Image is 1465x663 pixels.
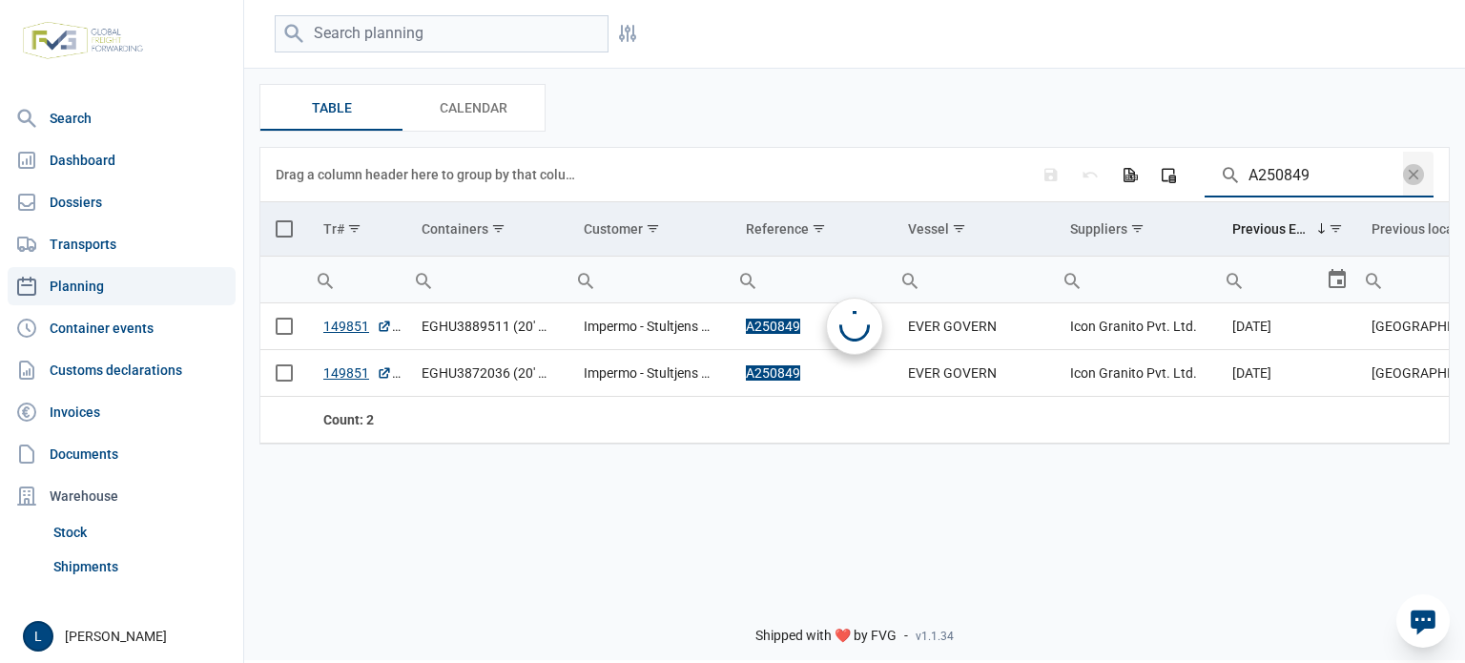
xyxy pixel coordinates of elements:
td: Impermo - Stultjens Nv [568,350,731,397]
td: EGHU3889511 (20' DV) [406,303,568,350]
div: Export all data to Excel [1112,157,1146,192]
td: Impermo - Stultjens Nv [568,303,731,350]
div: Containers [422,221,488,237]
img: FVG - Global freight forwarding [15,14,151,67]
span: A250849 [746,365,800,381]
span: Shipped with ❤️ by FVG [755,628,897,645]
td: Column Reference [731,202,893,257]
div: Search box [893,257,927,302]
div: Search box [568,257,603,302]
div: Select row [276,364,293,382]
a: Customs declarations [8,351,236,389]
td: Filter cell [893,257,1055,303]
div: Warehouse [8,477,236,515]
span: Show filter options for column 'Reference' [812,221,826,236]
input: Filter cell [1055,257,1217,302]
td: Column Containers [406,202,568,257]
td: Column Previous ETA [1217,202,1355,257]
input: Search planning [275,15,609,52]
input: Filter cell [406,257,568,302]
button: L [23,621,53,652]
input: Filter cell [568,257,731,302]
div: Select row [276,318,293,335]
td: Filter cell [406,257,568,303]
span: Show filter options for column 'Tr#' [347,221,361,236]
a: 149851 [323,363,392,383]
td: Column Suppliers [1055,202,1217,257]
td: [DATE] [1217,350,1355,397]
div: Customer [584,221,643,237]
input: Filter cell [893,257,1055,302]
a: Invoices [8,393,236,431]
td: EGHU3872036 (20' DV) [406,350,568,397]
span: Show filter options for column 'Customer' [646,221,660,236]
td: [DATE] [1217,303,1355,350]
div: Search box [1055,257,1089,302]
div: Select [1326,257,1349,302]
a: Search [8,99,236,137]
input: Filter cell [731,257,893,302]
span: Table [312,96,352,119]
div: Tr# [323,221,344,237]
input: Filter cell [1217,257,1325,302]
a: Planning [8,267,236,305]
a: Stock [46,515,236,549]
div: Search box [308,257,342,302]
span: Show filter options for column 'Vessel' [952,221,966,236]
td: Column Vessel [893,202,1055,257]
span: Calendar [440,96,507,119]
td: EVER GOVERN [893,303,1055,350]
a: 149851 [323,317,392,336]
div: Search box [1356,257,1391,302]
div: Drag a column header here to group by that column [276,159,582,190]
a: Documents [8,435,236,473]
div: Data grid with 2 rows and 11 columns [260,148,1449,444]
td: EVER GOVERN [893,350,1055,397]
div: Column Chooser [1151,157,1186,192]
input: Filter cell [308,257,406,302]
div: [PERSON_NAME] [23,621,232,652]
span: Show filter options for column 'Suppliers' [1130,221,1145,236]
span: Show filter options for column 'Containers' [491,221,506,236]
div: Loading... [839,311,870,342]
td: Column Customer [568,202,731,257]
div: Search box [1217,257,1251,302]
a: Container events [8,309,236,347]
span: Show filter options for column 'Previous ETA' [1329,221,1343,236]
a: Dashboard [8,141,236,179]
td: Filter cell [1055,257,1217,303]
div: Select all [276,220,293,238]
td: Filter cell [308,257,406,303]
a: Transports [8,225,236,263]
a: Dossiers [8,183,236,221]
span: A250849 [746,319,800,334]
div: Tr# Count: 2 [323,410,391,429]
div: Vessel [908,221,949,237]
input: Search in the data grid [1205,152,1403,197]
div: Suppliers [1070,221,1127,237]
td: Column Tr# [308,202,406,257]
a: Shipments [46,549,236,584]
td: Icon Granito Pvt. Ltd. [1055,350,1217,397]
div: Previous ETA [1232,221,1310,237]
span: v1.1.34 [916,629,954,644]
td: Filter cell [731,257,893,303]
td: Icon Granito Pvt. Ltd. [1055,303,1217,350]
td: Filter cell [568,257,731,303]
div: Search box [731,257,765,302]
div: Reference [746,221,809,237]
td: Filter cell [1217,257,1355,303]
div: Data grid toolbar [276,148,1434,201]
div: Search box [406,257,441,302]
span: - [904,628,908,645]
